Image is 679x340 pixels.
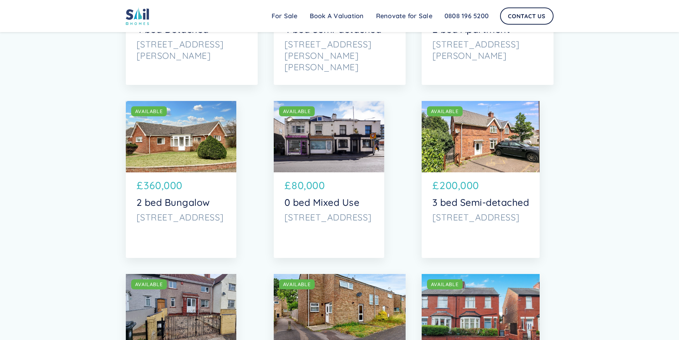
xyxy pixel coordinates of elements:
p: [STREET_ADDRESS][PERSON_NAME] [137,39,247,61]
div: AVAILABLE [283,108,311,115]
a: AVAILABLE£80,0000 bed Mixed Use[STREET_ADDRESS] [274,101,384,258]
p: 2 bed Bungalow [137,197,226,208]
p: 3 bed Semi-detached [432,197,529,208]
p: £ [284,178,291,193]
div: AVAILABLE [283,281,311,288]
p: 4 bed Semi-detached [284,24,395,35]
p: [STREET_ADDRESS] [432,212,529,223]
div: AVAILABLE [431,281,459,288]
a: For Sale [266,9,304,23]
p: £ [432,178,439,193]
a: AVAILABLE£360,0002 bed Bungalow[STREET_ADDRESS] [126,101,236,258]
a: Book A Valuation [304,9,370,23]
a: 0808 196 5200 [438,9,495,23]
a: Renovate for Sale [370,9,438,23]
p: 360,000 [144,178,182,193]
div: AVAILABLE [135,108,163,115]
div: AVAILABLE [431,108,459,115]
p: 0 bed Mixed Use [284,197,374,208]
p: [STREET_ADDRESS] [137,212,226,223]
p: 200,000 [439,178,479,193]
p: 4 bed Detached [137,24,247,35]
p: [STREET_ADDRESS] [284,212,374,223]
a: Contact Us [500,7,554,25]
p: [STREET_ADDRESS][PERSON_NAME][PERSON_NAME] [284,39,395,73]
p: £ [137,178,143,193]
p: 2 bed Apartment [432,24,543,35]
p: 80,000 [292,178,325,193]
div: AVAILABLE [135,281,163,288]
p: [STREET_ADDRESS][PERSON_NAME] [432,39,543,61]
img: sail home logo colored [126,7,149,25]
a: AVAILABLE£200,0003 bed Semi-detached[STREET_ADDRESS] [422,101,540,258]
